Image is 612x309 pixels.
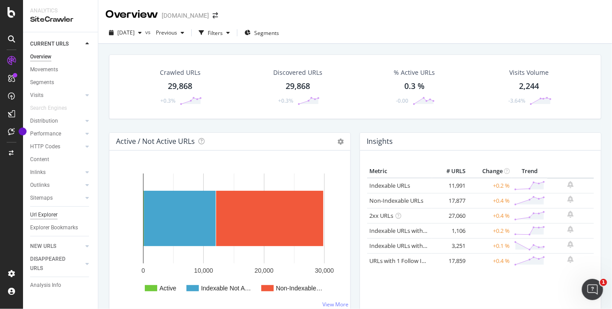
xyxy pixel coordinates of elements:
[201,285,251,292] text: Indexable Not A…
[255,267,274,274] text: 20,000
[208,29,223,37] div: Filters
[432,238,468,253] td: 3,251
[600,279,607,286] span: 1
[30,39,83,49] a: CURRENT URLS
[396,97,408,104] div: -0.00
[369,212,393,220] a: 2xx URLs
[512,165,547,178] th: Trend
[432,165,468,178] th: # URLS
[432,178,468,193] td: 11,991
[519,81,539,92] div: 2,244
[468,165,512,178] th: Change
[468,253,512,268] td: +0.4 %
[30,181,83,190] a: Outlinks
[568,241,574,248] div: bell-plus
[116,165,344,303] svg: A chart.
[152,26,188,40] button: Previous
[159,285,176,292] text: Active
[30,193,53,203] div: Sitemaps
[369,197,423,205] a: Non-Indexable URLs
[468,178,512,193] td: +0.2 %
[276,285,322,292] text: Non-Indexable…
[568,211,574,218] div: bell-plus
[30,15,91,25] div: SiteCrawler
[30,52,92,62] a: Overview
[30,155,92,164] a: Content
[508,97,525,104] div: -3.64%
[568,196,574,203] div: bell-plus
[160,68,201,77] div: Crawled URLs
[30,155,49,164] div: Content
[322,301,349,308] a: View More
[369,257,434,265] a: URLs with 1 Follow Inlink
[568,256,574,263] div: bell-plus
[30,52,51,62] div: Overview
[30,193,83,203] a: Sitemaps
[30,129,83,139] a: Performance
[394,68,435,77] div: % Active URLs
[30,129,61,139] div: Performance
[195,26,233,40] button: Filters
[432,253,468,268] td: 17,859
[315,267,334,274] text: 30,000
[152,29,177,36] span: Previous
[116,135,195,147] h4: Active / Not Active URLs
[337,139,344,145] i: Options
[30,255,75,273] div: DISAPPEARED URLS
[30,91,43,100] div: Visits
[369,182,410,189] a: Indexable URLs
[30,168,46,177] div: Inlinks
[30,104,76,113] a: Search Engines
[162,11,209,20] div: [DOMAIN_NAME]
[30,181,50,190] div: Outlinks
[254,29,279,37] span: Segments
[468,208,512,223] td: +0.4 %
[30,210,92,220] a: Url Explorer
[19,127,27,135] div: Tooltip anchor
[105,7,158,22] div: Overview
[30,39,69,49] div: CURRENT URLS
[367,165,432,178] th: Metric
[145,28,152,36] span: vs
[369,227,443,235] a: Indexable URLs with Bad H1
[432,208,468,223] td: 27,060
[213,12,218,19] div: arrow-right-arrow-left
[30,104,67,113] div: Search Engines
[30,281,92,290] a: Analysis Info
[30,242,83,251] a: NEW URLS
[404,81,425,92] div: 0.3 %
[30,65,58,74] div: Movements
[30,168,83,177] a: Inlinks
[194,267,213,274] text: 10,000
[30,91,83,100] a: Visits
[30,7,91,15] div: Analytics
[432,223,468,238] td: 1,106
[30,281,61,290] div: Analysis Info
[168,81,192,92] div: 29,868
[278,97,293,104] div: +0.3%
[30,242,56,251] div: NEW URLS
[30,142,60,151] div: HTTP Codes
[468,193,512,208] td: +0.4 %
[241,26,283,40] button: Segments
[105,26,145,40] button: [DATE]
[510,68,549,77] div: Visits Volume
[142,267,145,274] text: 0
[582,279,603,300] iframe: Intercom live chat
[273,68,322,77] div: Discovered URLs
[568,226,574,233] div: bell-plus
[30,210,58,220] div: Url Explorer
[468,238,512,253] td: +0.1 %
[30,142,83,151] a: HTTP Codes
[30,255,83,273] a: DISAPPEARED URLS
[432,193,468,208] td: 17,877
[30,78,92,87] a: Segments
[117,29,135,36] span: 2025 Sep. 22nd
[30,116,58,126] div: Distribution
[30,223,92,232] a: Explorer Bookmarks
[30,223,78,232] div: Explorer Bookmarks
[160,97,175,104] div: +0.3%
[286,81,310,92] div: 29,868
[468,223,512,238] td: +0.2 %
